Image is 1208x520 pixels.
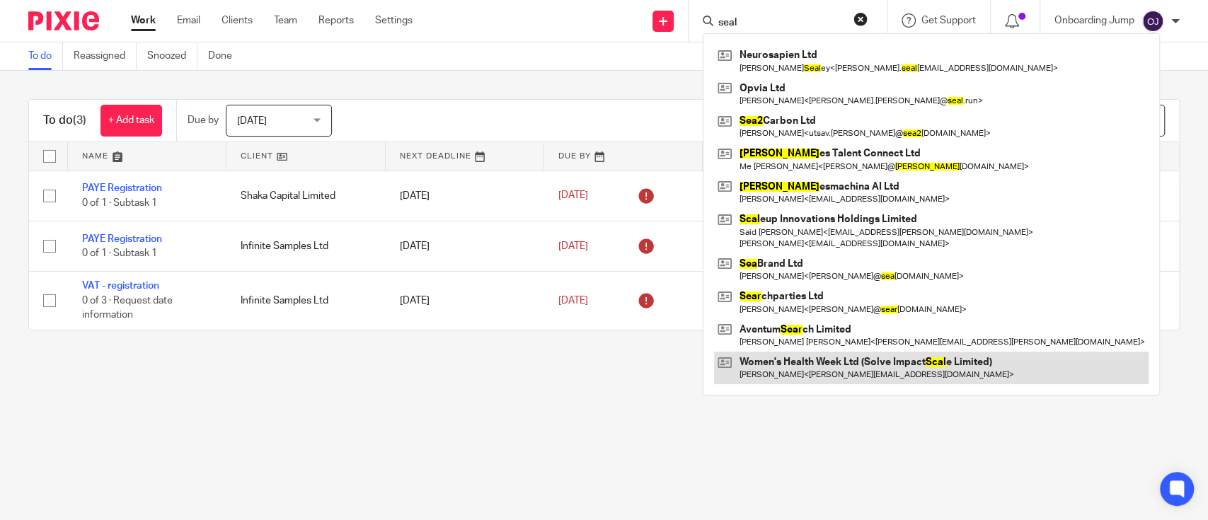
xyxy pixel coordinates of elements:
[386,171,544,221] td: [DATE]
[43,113,86,128] h1: To do
[558,296,588,306] span: [DATE]
[226,221,385,271] td: Infinite Samples Ltd
[82,234,162,244] a: PAYE Registration
[188,113,219,127] p: Due by
[1141,10,1164,33] img: svg%3E
[131,13,156,28] a: Work
[386,221,544,271] td: [DATE]
[921,16,976,25] span: Get Support
[82,296,173,320] span: 0 of 3 · Request date information
[386,272,544,330] td: [DATE]
[237,116,267,126] span: [DATE]
[274,13,297,28] a: Team
[375,13,413,28] a: Settings
[558,191,588,201] span: [DATE]
[74,42,137,70] a: Reassigned
[318,13,354,28] a: Reports
[226,272,385,330] td: Infinite Samples Ltd
[73,115,86,126] span: (3)
[147,42,197,70] a: Snoozed
[82,198,157,208] span: 0 of 1 · Subtask 1
[853,12,868,26] button: Clear
[28,11,99,30] img: Pixie
[208,42,243,70] a: Done
[82,248,157,258] span: 0 of 1 · Subtask 1
[222,13,253,28] a: Clients
[82,183,162,193] a: PAYE Registration
[82,281,159,291] a: VAT - registration
[28,42,63,70] a: To do
[100,105,162,137] a: + Add task
[177,13,200,28] a: Email
[1054,13,1134,28] p: Onboarding Jump
[558,241,588,251] span: [DATE]
[717,17,844,30] input: Search
[226,171,385,221] td: Shaka Capital Limited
